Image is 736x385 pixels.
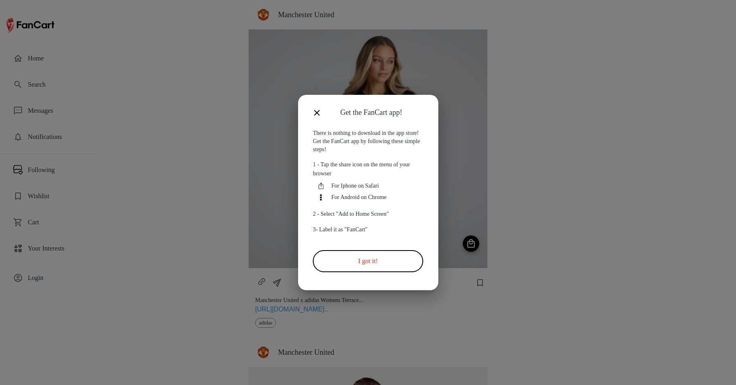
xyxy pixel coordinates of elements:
[331,193,423,201] p: For Android on Chrome
[317,182,325,190] img: Safari Icon
[313,225,423,234] h6: 3- Label it as "FanCart"
[313,250,423,272] button: I got it!
[313,129,423,154] p: There is nothing to download in the app store! Get the FanCart app by following these simple steps!
[340,108,427,117] h4: Get the FanCart app!
[317,193,325,201] img: Chrome Icon
[313,210,423,219] h6: 2 - Select "Add to Home Screen"
[313,160,423,178] h6: 1 - Tap the share icon on the menu of your browser
[331,182,423,190] p: For Iphone on Safari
